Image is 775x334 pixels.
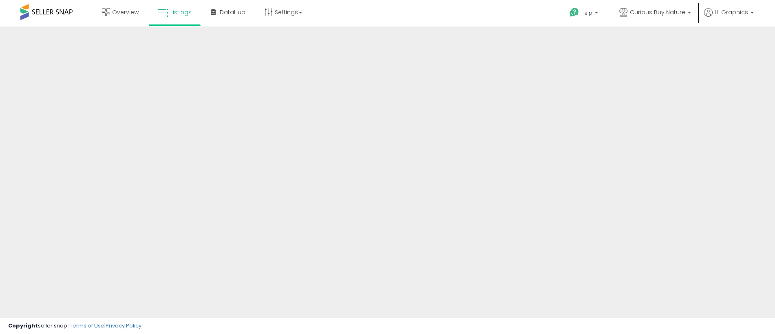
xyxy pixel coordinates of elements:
span: Listings [170,8,192,16]
i: Get Help [569,7,579,18]
a: Help [563,1,606,27]
span: DataHub [220,8,245,16]
a: Privacy Policy [106,322,141,330]
span: Help [581,9,592,16]
div: seller snap | | [8,322,141,330]
span: Overview [112,8,139,16]
strong: Copyright [8,322,38,330]
a: Hi Graphics [704,8,754,27]
span: Curious Buy Nature [630,8,685,16]
a: Terms of Use [70,322,104,330]
span: Hi Graphics [715,8,748,16]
